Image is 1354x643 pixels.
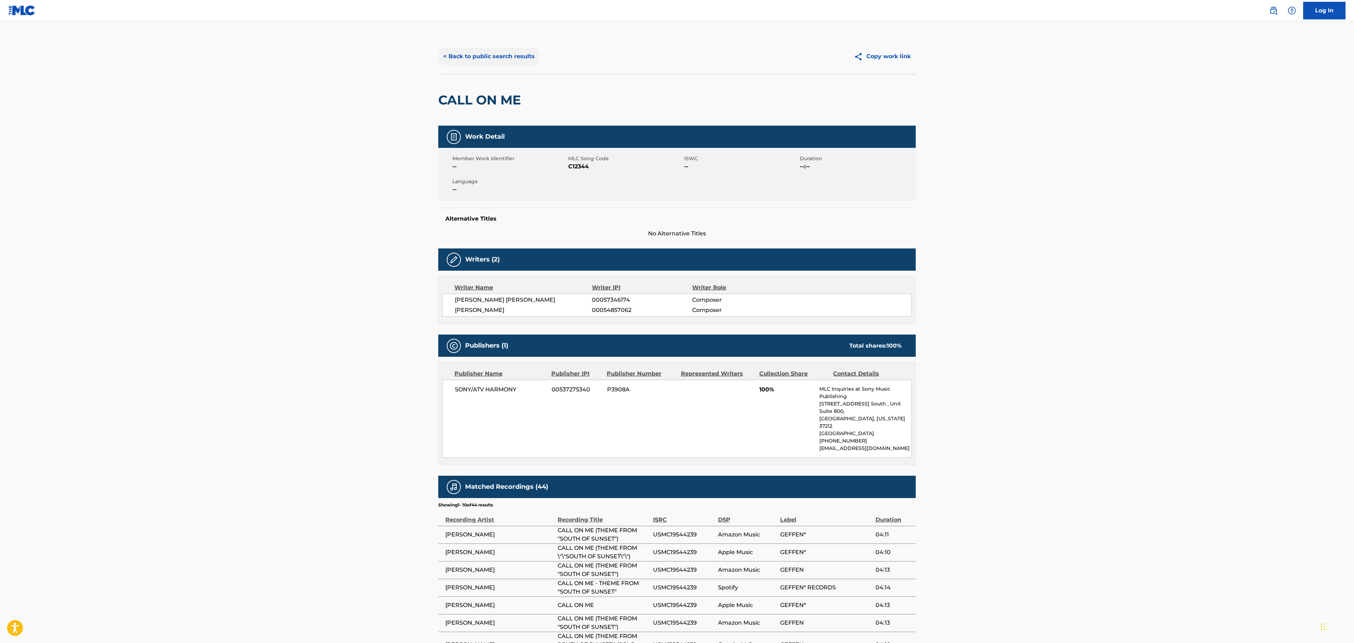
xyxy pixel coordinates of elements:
h5: Matched Recordings (44) [465,483,548,491]
div: Label [780,508,872,524]
span: 04:13 [875,601,912,609]
div: Recording Artist [445,508,554,524]
span: GEFFEN* [780,548,872,557]
span: USMC19544239 [653,619,714,627]
span: 04:13 [875,566,912,574]
div: Total shares: [849,342,902,350]
span: -- [452,185,566,194]
div: Publisher IPI [551,369,601,378]
span: [PERSON_NAME] [445,566,554,574]
span: CALL ON ME (THEME FROM "SOUTH OF SUNSET") [558,614,649,631]
span: USMC19544239 [653,566,714,574]
div: Collection Share [759,369,828,378]
img: Matched Recordings [450,483,458,491]
p: Showing 1 - 10 of 44 results [438,502,493,508]
div: Publisher Name [455,369,546,378]
span: USMC19544239 [653,601,714,609]
p: MLC Inquiries at Sony Music Publishing [819,385,911,400]
span: Amazon Music [718,619,777,627]
span: 100% [759,385,814,394]
span: 04:11 [875,530,912,539]
span: 00057346174 [592,296,692,304]
span: CALL ON ME - THEME FROM "SOUTH OF SUNSET" [558,579,649,596]
span: MLC Song Code [568,155,682,162]
span: -- [452,162,566,171]
img: Copy work link [854,52,866,61]
span: USMC19544239 [653,530,714,539]
div: Writer IPI [592,283,693,292]
span: C12344 [568,162,682,171]
span: --:-- [800,162,914,171]
div: DSP [718,508,777,524]
span: CALL ON ME (THEME FROM \"\"SOUTH OF SUNSET\"\") [558,544,649,561]
span: CALL ON ME (THEME FROM "SOUTH OF SUNSET") [558,561,649,578]
span: ISWC [684,155,798,162]
img: search [1269,6,1278,15]
span: Amazon Music [718,566,777,574]
span: SONY/ATV HARMONY [455,385,546,394]
span: GEFFEN* [780,601,872,609]
span: Language [452,178,566,185]
span: 04:13 [875,619,912,627]
img: Writers [450,256,458,264]
h5: Alternative Titles [445,215,909,222]
iframe: Chat Widget [1319,609,1354,643]
span: 00054857062 [592,306,692,314]
span: [PERSON_NAME] [445,583,554,592]
div: ISRC [653,508,714,524]
img: Publishers [450,342,458,350]
span: Apple Music [718,601,777,609]
div: Help [1285,4,1299,18]
span: CALL ON ME [558,601,649,609]
span: Amazon Music [718,530,777,539]
span: Composer [692,296,784,304]
span: USMC19544239 [653,583,714,592]
span: Spotify [718,583,777,592]
img: help [1288,6,1296,15]
span: 00537275340 [552,385,602,394]
a: Log In [1303,2,1346,19]
div: Writer Role [692,283,784,292]
h5: Publishers (1) [465,342,508,350]
span: Composer [692,306,784,314]
span: [PERSON_NAME] [445,530,554,539]
h2: CALL ON ME [438,92,524,108]
span: GEFFEN [780,566,872,574]
span: [PERSON_NAME] [445,601,554,609]
p: [PHONE_NUMBER] [819,437,911,445]
h5: Writers (2) [465,256,500,264]
span: [PERSON_NAME] [455,306,592,314]
button: < Back to public search results [438,48,540,65]
button: Copy work link [849,48,916,65]
span: USMC19544239 [653,548,714,557]
span: Duration [800,155,914,162]
a: Public Search [1266,4,1281,18]
span: GEFFEN* RECORDS [780,583,872,592]
img: MLC Logo [8,5,36,16]
img: Work Detail [450,133,458,141]
div: Recording Title [558,508,649,524]
span: P3908A [607,385,676,394]
div: Represented Writers [681,369,754,378]
span: -- [684,162,798,171]
span: CALL ON ME (THEME FROM "SOUTH OF SUNSET") [558,526,649,543]
div: Duration [875,508,912,524]
span: GEFFEN [780,619,872,627]
div: Publisher Number [607,369,675,378]
span: [PERSON_NAME] [445,548,554,557]
span: 04:10 [875,548,912,557]
div: Writer Name [455,283,592,292]
span: [PERSON_NAME] [PERSON_NAME] [455,296,592,304]
p: [GEOGRAPHIC_DATA] [819,430,911,437]
div: Drag [1321,616,1325,637]
span: 100 % [887,342,902,349]
span: Apple Music [718,548,777,557]
span: Member Work Identifier [452,155,566,162]
p: [STREET_ADDRESS] South , Unit Suite 800, [819,400,911,415]
p: [GEOGRAPHIC_DATA], [US_STATE] 37212 [819,415,911,430]
h5: Work Detail [465,133,505,141]
p: [EMAIL_ADDRESS][DOMAIN_NAME] [819,445,911,452]
span: [PERSON_NAME] [445,619,554,627]
div: Contact Details [833,369,902,378]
